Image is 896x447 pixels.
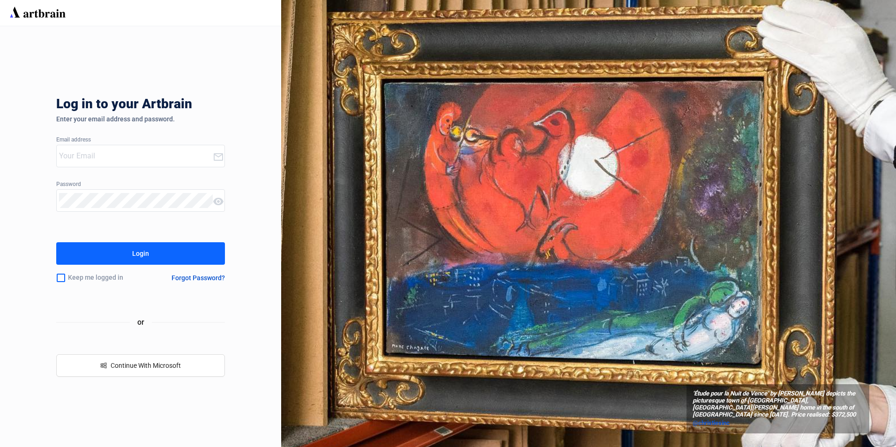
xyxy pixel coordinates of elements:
[130,316,152,328] span: or
[693,418,863,428] a: @christiesinc
[111,362,181,369] span: Continue With Microsoft
[56,268,149,288] div: Keep me logged in
[132,246,149,261] div: Login
[56,181,225,188] div: Password
[56,115,225,123] div: Enter your email address and password.
[59,149,213,164] input: Your Email
[693,419,730,426] span: @christiesinc
[100,362,107,369] span: windows
[172,274,225,282] div: Forgot Password?
[56,242,225,265] button: Login
[56,97,337,115] div: Log in to your Artbrain
[56,137,225,143] div: Email address
[693,390,863,418] span: ‘Étude pour la Nuit de Vence’ by [PERSON_NAME] depicts the picturesque town of [GEOGRAPHIC_DATA],...
[56,354,225,377] button: windowsContinue With Microsoft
